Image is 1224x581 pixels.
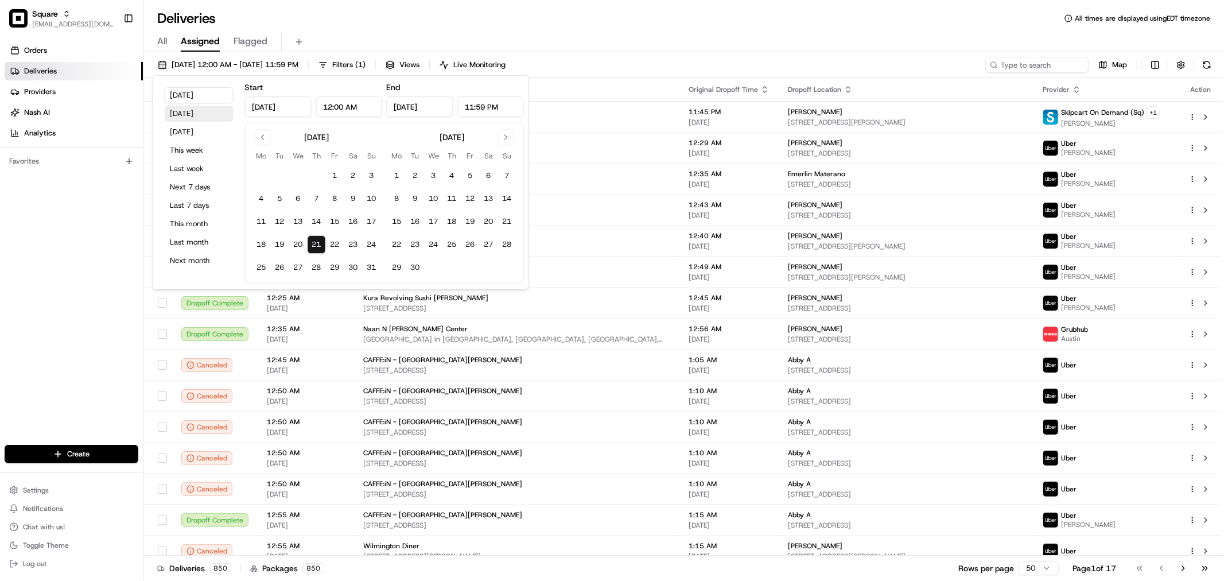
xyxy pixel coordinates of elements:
[363,258,381,277] button: 31
[457,96,524,117] input: Time
[788,118,1024,127] span: [STREET_ADDRESS][PERSON_NAME]
[406,258,425,277] button: 30
[788,262,842,272] span: [PERSON_NAME]
[32,8,58,20] span: Square
[1061,210,1116,219] span: [PERSON_NAME]
[267,355,345,365] span: 12:45 AM
[689,200,770,210] span: 12:43 AM
[1061,294,1077,303] span: Uber
[689,366,770,375] span: [DATE]
[1061,179,1116,188] span: [PERSON_NAME]
[689,242,770,251] span: [DATE]
[380,57,425,73] button: Views
[30,74,189,86] input: Clear
[480,212,498,231] button: 20
[363,212,381,231] button: 17
[388,150,406,162] th: Monday
[267,510,345,520] span: 12:55 AM
[689,180,770,189] span: [DATE]
[326,189,344,208] button: 8
[92,162,189,183] a: 💻API Documentation
[1061,334,1088,343] span: Austin
[165,253,234,269] button: Next month
[363,417,522,427] span: CAFFE:iN - [GEOGRAPHIC_DATA][PERSON_NAME]
[1061,392,1077,401] span: Uber
[1061,139,1077,148] span: Uber
[267,386,345,396] span: 12:50 AM
[689,304,770,313] span: [DATE]
[344,166,363,185] button: 2
[689,335,770,344] span: [DATE]
[399,60,419,70] span: Views
[267,428,345,437] span: [DATE]
[498,150,516,162] th: Sunday
[425,235,443,254] button: 24
[39,121,145,130] div: We're available if you need us!
[1043,327,1058,342] img: 5e692f75ce7d37001a5d71f1
[267,397,345,406] span: [DATE]
[1061,263,1077,272] span: Uber
[24,107,50,118] span: Nash AI
[172,60,298,70] span: [DATE] 12:00 AM - [DATE] 11:59 PM
[332,60,366,70] span: Filters
[5,556,138,572] button: Log out
[406,150,425,162] th: Tuesday
[24,45,47,56] span: Orders
[788,355,811,365] span: Abby A
[289,212,308,231] button: 13
[23,166,88,178] span: Knowledge Base
[271,150,289,162] th: Tuesday
[425,166,443,185] button: 3
[5,519,138,535] button: Chat with us!
[788,335,1024,344] span: [STREET_ADDRESS]
[443,189,461,208] button: 11
[425,150,443,162] th: Wednesday
[788,273,1024,282] span: [STREET_ADDRESS][PERSON_NAME]
[363,335,670,344] span: [GEOGRAPHIC_DATA] in [GEOGRAPHIC_DATA], [GEOGRAPHIC_DATA], [GEOGRAPHIC_DATA], [STREET_ADDRESS]
[480,189,498,208] button: 13
[689,479,770,489] span: 1:10 AM
[313,57,371,73] button: Filters(1)
[363,304,670,313] span: [STREET_ADDRESS]
[308,189,326,208] button: 7
[271,258,289,277] button: 26
[788,479,811,489] span: Abby A
[1147,106,1160,119] button: +1
[1061,241,1116,250] span: [PERSON_NAME]
[388,166,406,185] button: 1
[689,262,770,272] span: 12:49 AM
[1061,325,1088,334] span: Grubhub
[363,490,670,499] span: [STREET_ADDRESS]
[788,459,1024,468] span: [STREET_ADDRESS]
[788,397,1024,406] span: [STREET_ADDRESS]
[39,110,188,121] div: Start new chat
[788,231,842,241] span: [PERSON_NAME]
[1043,85,1070,94] span: Provider
[344,189,363,208] button: 9
[689,490,770,499] span: [DATE]
[461,166,480,185] button: 5
[267,304,345,313] span: [DATE]
[181,451,232,465] div: Canceled
[344,235,363,254] button: 23
[267,521,345,530] span: [DATE]
[689,138,770,148] span: 12:29 AM
[11,168,21,177] div: 📗
[355,60,366,70] span: ( 1 )
[1093,57,1132,73] button: Map
[165,197,234,214] button: Last 7 days
[108,166,184,178] span: API Documentation
[363,235,381,254] button: 24
[326,150,344,162] th: Friday
[181,482,232,496] button: Canceled
[689,521,770,530] span: [DATE]
[32,20,114,29] button: [EMAIL_ADDRESS][DOMAIN_NAME]
[252,212,271,231] button: 11
[181,34,220,48] span: Assigned
[326,258,344,277] button: 29
[388,235,406,254] button: 22
[443,166,461,185] button: 4
[165,216,234,232] button: This month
